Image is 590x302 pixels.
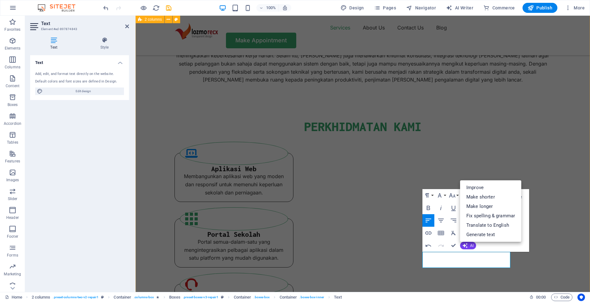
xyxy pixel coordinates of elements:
h4: Text [30,37,80,50]
button: Paragraph Format [422,189,434,202]
button: Bold (Ctrl+B) [422,202,434,214]
span: AI Writer [446,5,473,11]
button: Underline (Ctrl+U) [448,202,459,214]
p: Images [6,177,19,183]
a: Translate to English [460,220,521,230]
p: Boxes [8,102,18,107]
button: Align Center [435,214,447,227]
button: AI [460,242,476,249]
a: Make shorter [460,192,521,202]
p: Forms [7,253,18,258]
h2: Text [41,21,129,26]
span: 2 columns [145,18,162,21]
button: Redo (Ctrl+Shift+Z) [435,239,447,252]
div: Portal semua-dalam-satu yang mengintegrasikan pelbagai aplikasi dalam satu platform yang mudah di... [44,222,153,246]
p: Header [6,215,19,220]
button: Align Right [448,214,459,227]
span: : [540,295,541,299]
span: Publish [528,5,552,11]
span: Design [341,5,364,11]
p: Columns [5,65,20,70]
span: Click to select. Double-click to edit [280,294,297,301]
span: AI [470,244,474,247]
button: Pages [372,3,399,13]
span: Click to select. Double-click to edit [32,294,51,301]
button: Align Left [422,214,434,227]
nav: breadcrumb [32,294,342,301]
p: Favorites [4,27,20,32]
p: Features [5,159,20,164]
h3: Element #ed-897874843 [41,26,116,32]
i: This element is a customizable preset [221,295,224,299]
div: Default colors and font sizes are defined in Design. [35,79,124,84]
img: Editor Logo [36,4,83,12]
button: save [165,4,172,12]
a: Click to cancel selection. Double-click to open Pages [5,294,22,301]
button: undo [102,4,110,12]
button: Font Size [448,189,459,202]
button: More [562,3,587,13]
button: Click here to leave preview mode and continue editing [140,4,147,12]
span: Click to select. Double-click to edit [334,294,342,301]
span: Click to select. Double-click to edit [234,294,251,301]
a: Make longer [460,202,521,211]
span: . boxes-box [254,294,270,301]
span: . preset-columns-two-v2-repair1 [53,294,99,301]
button: Design [338,3,367,13]
p: Tables [7,140,18,145]
button: Navigator [404,3,438,13]
button: reload [152,4,160,12]
span: . columns-box [134,294,154,301]
span: Commerce [483,5,515,11]
h6: 100% [266,4,276,12]
p: Content [6,83,19,88]
p: Footer [7,234,18,239]
div: Add, edit, and format text directly on the website. [35,72,124,77]
i: Reload page [153,4,160,12]
span: Pages [374,5,396,11]
span: Navigator [406,5,436,11]
span: Click to select. Double-click to edit [114,294,131,301]
button: Confirm (Ctrl+⏎) [448,239,459,252]
span: . preset-boxes-v3-repair1 [183,294,218,301]
i: Element contains an animation [156,295,159,299]
p: Marketing [4,272,21,277]
span: Code [554,294,570,301]
i: Save (Ctrl+S) [165,4,172,12]
a: Improve [460,183,521,192]
h4: Style [80,37,129,50]
button: Undo (Ctrl+Z) [422,239,434,252]
h6: Session time [529,294,546,301]
button: Publish [523,3,557,13]
p: Elements [5,46,21,51]
i: Undo: Change text (Ctrl+Z) [102,4,110,12]
span: 00 00 [536,294,546,301]
button: Insert Link [422,227,434,239]
button: Insert Table [435,227,447,239]
span: Edit design [45,87,122,95]
p: Slider [8,196,18,201]
a: Generate text [460,230,521,239]
button: Italic (Ctrl+I) [435,202,447,214]
a: Fix spelling & grammar [460,211,521,220]
span: Click to select. Double-click to edit [169,294,180,301]
button: Commerce [481,3,518,13]
button: Usercentrics [577,294,585,301]
i: On resize automatically adjust zoom level to fit chosen device. [282,5,288,11]
div: AI [460,180,521,242]
span: . boxes-box-inner [299,294,324,301]
p: Accordion [4,121,21,126]
button: Edit design [35,87,124,95]
span: More [565,5,585,11]
div: ​ [39,96,416,118]
button: 100% [256,4,279,12]
button: Code [551,294,572,301]
button: Font Family [435,189,447,202]
i: This element is a customizable preset [101,295,104,299]
div: Design (Ctrl+Alt+Y) [338,3,367,13]
button: AI Writer [443,3,476,13]
button: Clear Formatting [448,227,459,239]
div: Membangunkan aplikasi web yang moden dan responsif untuk memenuhi keperluan sekolah dan perniagaan. [44,157,153,181]
h4: Text [30,55,129,66]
